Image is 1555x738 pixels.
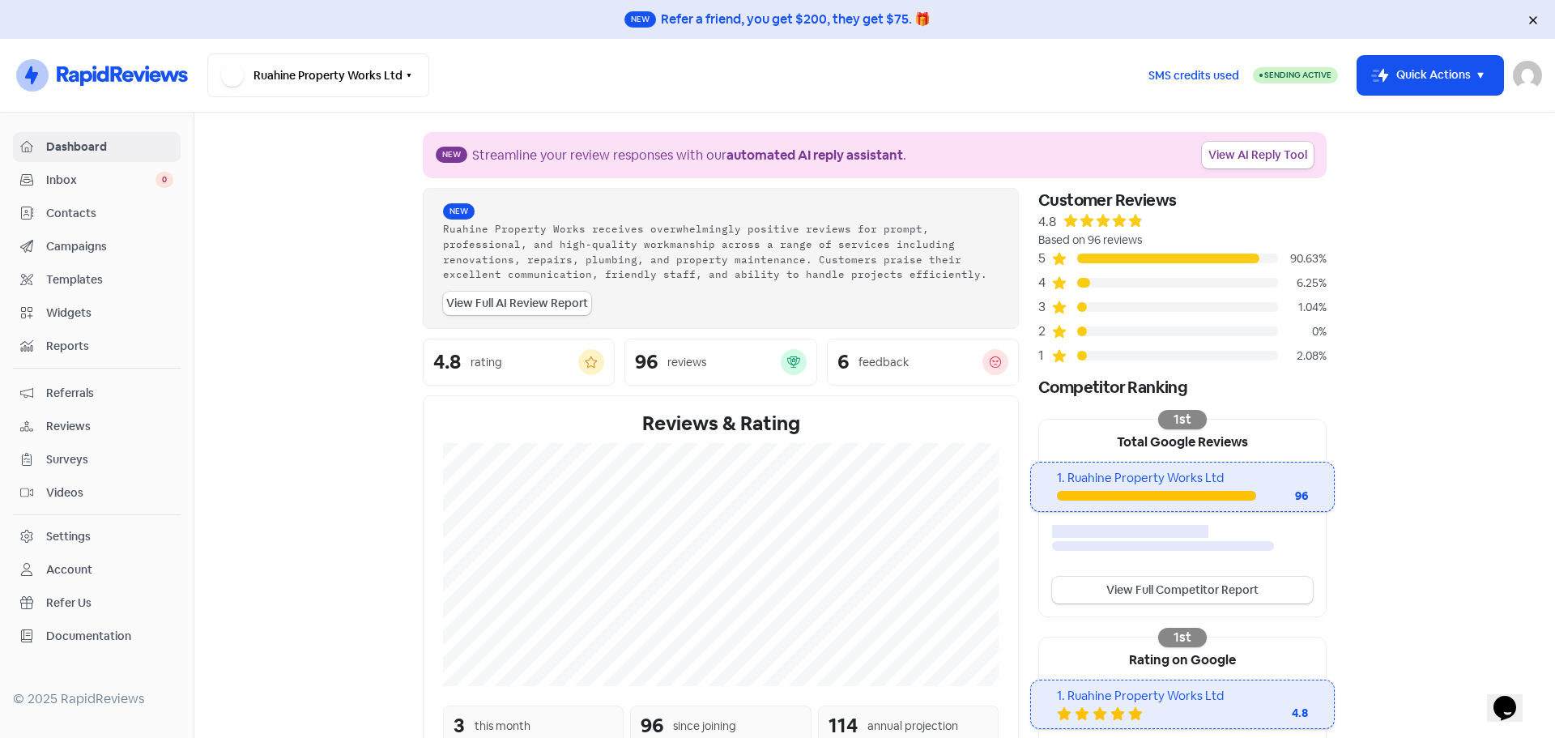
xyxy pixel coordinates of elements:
[1038,273,1051,292] div: 4
[1038,249,1051,268] div: 5
[443,292,591,315] a: View Full AI Review Report
[726,147,903,164] b: automated AI reply assistant
[827,339,1019,386] a: 6feedback
[1135,66,1253,83] a: SMS credits used
[867,718,958,735] div: annual projection
[1243,705,1308,722] div: 4.8
[46,528,91,545] div: Settings
[1148,67,1239,84] span: SMS credits used
[423,339,615,386] a: 4.8rating
[13,165,181,195] a: Inbox 0
[13,445,181,475] a: Surveys
[1278,348,1327,365] div: 2.08%
[13,331,181,361] a: Reports
[46,595,173,612] span: Refer Us
[46,305,173,322] span: Widgets
[471,354,502,371] div: rating
[13,555,181,585] a: Account
[635,352,658,372] div: 96
[1278,250,1327,267] div: 90.63%
[1264,70,1331,80] span: Sending Active
[1513,61,1542,90] img: User
[46,271,173,288] span: Templates
[1038,212,1056,232] div: 4.8
[13,478,181,508] a: Videos
[13,265,181,295] a: Templates
[1038,375,1327,399] div: Competitor Ranking
[1039,420,1326,462] div: Total Google Reviews
[46,484,173,501] span: Videos
[436,147,467,163] span: New
[1278,323,1327,340] div: 0%
[46,628,173,645] span: Documentation
[46,172,155,189] span: Inbox
[1357,56,1503,95] button: Quick Actions
[624,11,656,28] span: New
[1038,232,1327,249] div: Based on 96 reviews
[46,205,173,222] span: Contacts
[472,146,906,165] div: Streamline your review responses with our .
[1278,275,1327,292] div: 6.25%
[13,198,181,228] a: Contacts
[475,718,530,735] div: this month
[13,621,181,651] a: Documentation
[667,354,706,371] div: reviews
[1057,687,1307,706] div: 1. Ruahine Property Works Ltd
[13,588,181,618] a: Refer Us
[858,354,909,371] div: feedback
[443,203,475,220] span: New
[1278,299,1327,316] div: 1.04%
[1052,577,1313,604] a: View Full Competitor Report
[1057,469,1307,488] div: 1. Ruahine Property Works Ltd
[1158,628,1207,647] div: 1st
[433,352,461,372] div: 4.8
[1038,346,1051,365] div: 1
[1039,638,1326,680] div: Rating on Google
[1038,322,1051,341] div: 2
[207,53,429,97] button: Ruahine Property Works Ltd
[673,718,736,735] div: since joining
[155,172,173,188] span: 0
[46,385,173,402] span: Referrals
[624,339,816,386] a: 96reviews
[13,689,181,709] div: © 2025 RapidReviews
[661,10,931,29] div: Refer a friend, you get $200, they get $75. 🎁
[13,232,181,262] a: Campaigns
[1038,297,1051,317] div: 3
[46,418,173,435] span: Reviews
[46,451,173,468] span: Surveys
[46,338,173,355] span: Reports
[837,352,849,372] div: 6
[443,409,999,438] div: Reviews & Rating
[13,412,181,442] a: Reviews
[443,221,999,282] div: Ruahine Property Works receives overwhelmingly positive reviews for prompt, professional, and hig...
[13,298,181,328] a: Widgets
[13,522,181,552] a: Settings
[1256,488,1308,505] div: 96
[1038,188,1327,212] div: Customer Reviews
[13,378,181,408] a: Referrals
[1253,66,1338,85] a: Sending Active
[1158,410,1207,429] div: 1st
[46,238,173,255] span: Campaigns
[1487,673,1539,722] iframe: chat widget
[46,561,92,578] div: Account
[1202,142,1314,169] a: View AI Reply Tool
[13,132,181,162] a: Dashboard
[46,139,173,156] span: Dashboard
